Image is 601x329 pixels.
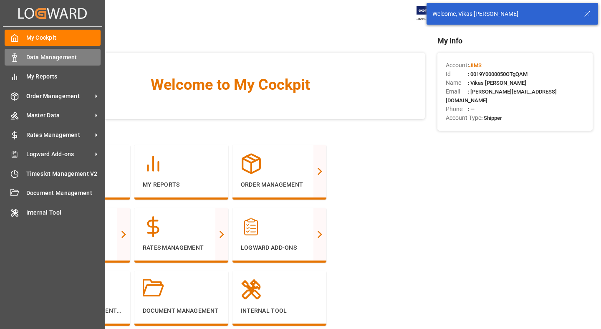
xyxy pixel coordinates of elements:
span: Phone [446,105,468,114]
a: Timeslot Management V2 [5,165,101,182]
span: Account [446,61,468,70]
span: Master Data [26,111,92,120]
a: Document Management [5,185,101,201]
span: My Reports [26,72,101,81]
span: Account Type [446,114,481,122]
a: Internal Tool [5,204,101,220]
div: Welcome, Vikas [PERSON_NAME] [432,10,576,18]
a: My Cockpit [5,30,101,46]
span: JIMS [469,62,482,68]
p: Order Management [241,180,318,189]
p: Logward Add-ons [241,243,318,252]
p: My Reports [143,180,220,189]
span: Data Management [26,53,101,62]
a: My Reports [5,68,101,85]
span: My Info [437,35,593,46]
span: Id [446,70,468,78]
span: : Vikas [PERSON_NAME] [468,80,526,86]
span: : 0019Y0000050OTgQAM [468,71,528,77]
span: Timeslot Management V2 [26,170,101,178]
span: Document Management [26,189,101,197]
span: : [PERSON_NAME][EMAIL_ADDRESS][DOMAIN_NAME] [446,89,557,104]
span: Internal Tool [26,208,101,217]
span: Navigation [36,127,425,139]
span: Name [446,78,468,87]
span: : [468,62,482,68]
p: Internal Tool [241,306,318,315]
span: Email [446,87,468,96]
span: : — [468,106,475,112]
span: My Cockpit [26,33,101,42]
span: : Shipper [481,115,502,121]
span: Rates Management [26,131,92,139]
span: Welcome to My Cockpit [53,73,408,96]
p: Rates Management [143,243,220,252]
span: Order Management [26,92,92,101]
span: Logward Add-ons [26,150,92,159]
a: Data Management [5,49,101,65]
p: Document Management [143,306,220,315]
img: Exertis%20JAM%20-%20Email%20Logo.jpg_1722504956.jpg [417,6,445,21]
